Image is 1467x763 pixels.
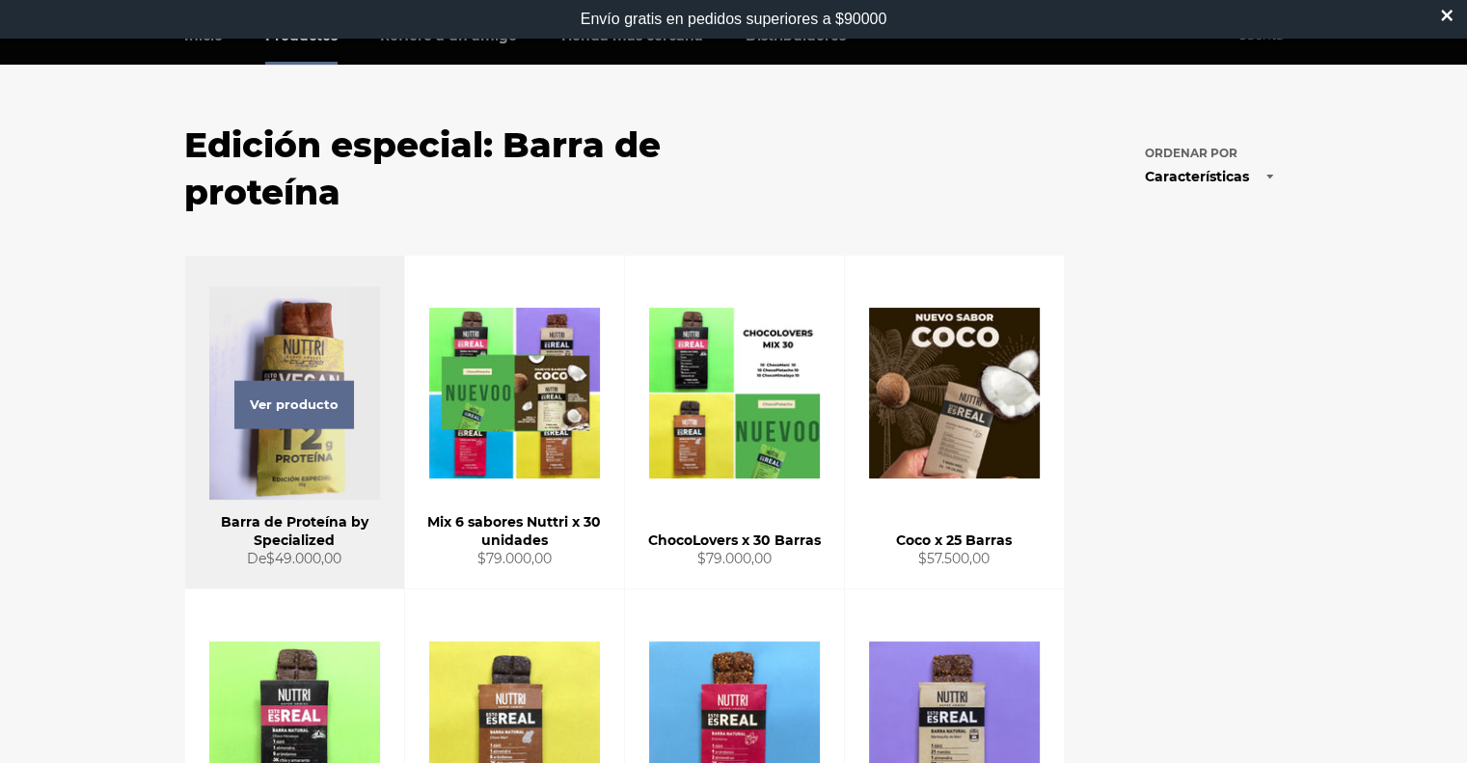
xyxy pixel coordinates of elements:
div: ChocoLovers x 30 Barras [637,531,831,550]
span: $57.500,00 [918,550,990,567]
img: Coco x 25 Barras [869,308,1040,478]
div: Mix 6 sabores Nuttri x 30 unidades [417,513,611,551]
img: ChocoLovers x 30 Barras [649,308,820,478]
span: $79.000,00 [477,550,552,567]
a: Mix 6 sabores Nuttri x 30 unidades Mix 6 sabores Nuttri x 30 unidades $79.000,00 [404,256,624,589]
a: Barra de Proteína by Specialized Barra de Proteína by Specialized De$49.000,00 Ver producto [184,256,404,589]
img: Mix 6 sabores Nuttri x 30 unidades [429,308,600,478]
span: Ver producto [234,381,354,429]
span: $79.000,00 [697,550,772,567]
label: Ordenar por [1139,146,1284,162]
div: Envío gratis en pedidos superiores a $90000 [581,11,887,28]
div: Barra de Proteína by Specialized [197,513,392,551]
div: Coco x 25 Barras [856,531,1051,550]
h1: Edición especial: Barra de proteína [184,122,734,217]
a: ChocoLovers x 30 Barras ChocoLovers x 30 Barras $79.000,00 [624,256,844,589]
a: Coco x 25 Barras Coco x 25 Barras $57.500,00 [844,256,1064,589]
